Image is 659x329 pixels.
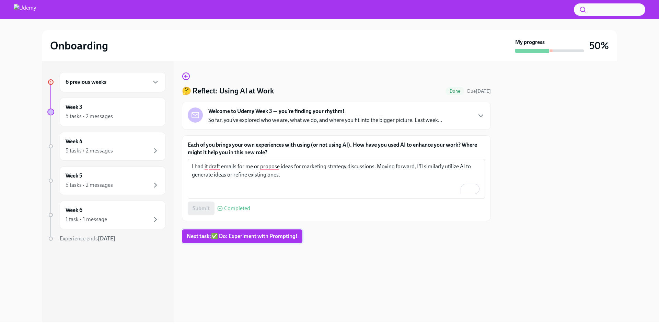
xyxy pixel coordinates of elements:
[467,88,491,94] span: Due
[66,172,82,180] h6: Week 5
[208,116,442,124] p: So far, you’ve explored who we are, what we do, and where you fit into the bigger picture. Last w...
[60,235,115,242] span: Experience ends
[589,39,609,52] h3: 50%
[182,86,274,96] h4: 🤔 Reflect: Using AI at Work
[66,181,113,189] div: 5 tasks • 2 messages
[66,103,82,111] h6: Week 3
[182,229,302,243] button: Next task:✅ Do: Experiment with Prompting!
[192,162,481,195] textarea: To enrich screen reader interactions, please activate Accessibility in Grammarly extension settings
[47,201,165,229] a: Week 61 task • 1 message
[47,132,165,161] a: Week 45 tasks • 2 messages
[476,88,491,94] strong: [DATE]
[208,107,345,115] strong: Welcome to Udemy Week 3 — you’re finding your rhythm!
[515,38,545,46] strong: My progress
[66,216,107,223] div: 1 task • 1 message
[187,233,298,240] span: Next task : ✅ Do: Experiment with Prompting!
[47,98,165,126] a: Week 35 tasks • 2 messages
[446,89,464,94] span: Done
[66,147,113,155] div: 5 tasks • 2 messages
[47,166,165,195] a: Week 55 tasks • 2 messages
[224,206,250,211] span: Completed
[66,78,106,86] h6: 6 previous weeks
[66,206,82,214] h6: Week 6
[14,4,36,15] img: Udemy
[50,39,108,53] h2: Onboarding
[98,235,115,242] strong: [DATE]
[60,72,165,92] div: 6 previous weeks
[467,88,491,94] span: September 1st, 2025 10:00
[66,138,82,145] h6: Week 4
[66,113,113,120] div: 5 tasks • 2 messages
[188,141,485,156] label: Each of you brings your own experiences with using (or not using AI). How have you used AI to enh...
